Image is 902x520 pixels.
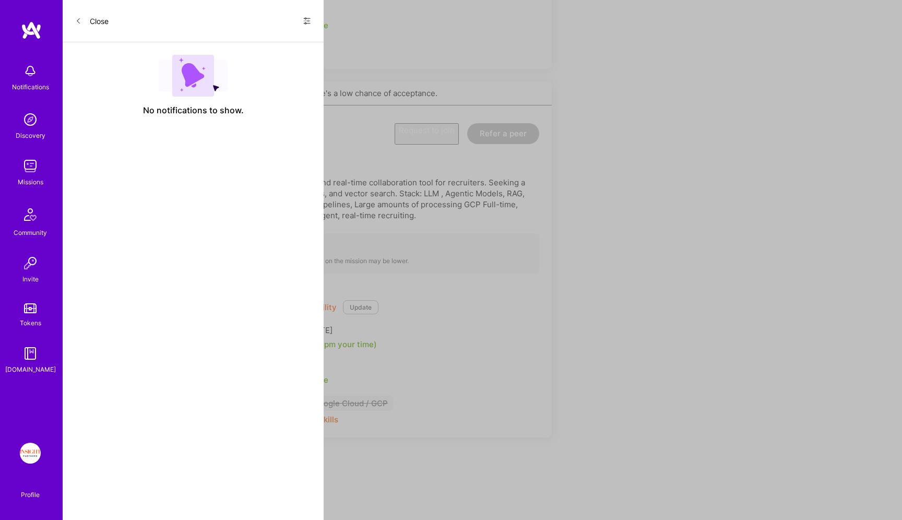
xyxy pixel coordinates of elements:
[21,21,42,40] img: logo
[159,55,228,97] img: empty
[22,274,39,285] div: Invite
[17,443,43,464] a: Insight Partners: Data & AI - Sourcing
[20,156,41,176] img: teamwork
[20,443,41,464] img: Insight Partners: Data & AI - Sourcing
[14,227,47,238] div: Community
[20,343,41,364] img: guide book
[17,478,43,499] a: Profile
[20,61,41,81] img: bell
[21,489,40,499] div: Profile
[18,202,43,227] img: Community
[18,176,43,187] div: Missions
[16,130,45,141] div: Discovery
[20,317,41,328] div: Tokens
[24,303,37,313] img: tokens
[20,253,41,274] img: Invite
[12,81,49,92] div: Notifications
[75,13,109,29] button: Close
[5,364,56,375] div: [DOMAIN_NAME]
[143,105,244,116] span: No notifications to show.
[20,109,41,130] img: discovery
